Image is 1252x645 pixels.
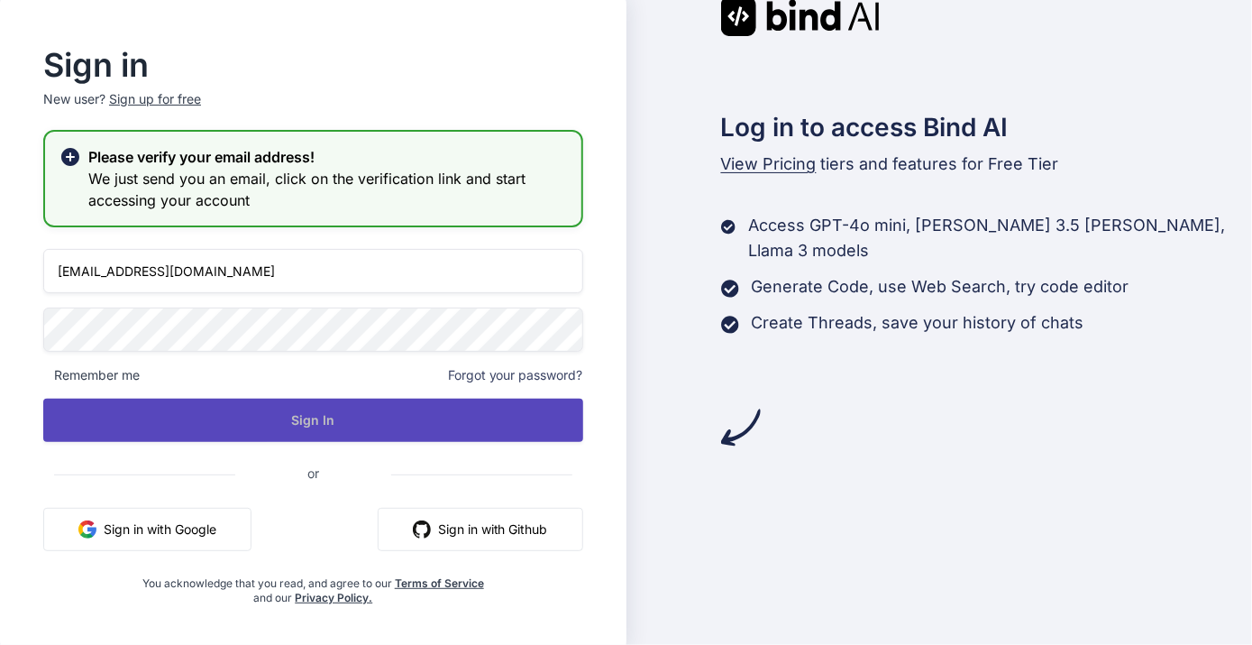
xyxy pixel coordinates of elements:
h3: We just send you an email, click on the verification link and start accessing your account [88,168,567,211]
p: Generate Code, use Web Search, try code editor [752,274,1129,299]
img: google [78,521,96,539]
button: Sign in with Google [43,508,251,551]
h2: Log in to access Bind AI [721,108,1252,146]
p: tiers and features for Free Tier [721,152,1252,177]
a: Privacy Policy. [295,591,372,604]
button: Sign In [43,399,583,442]
a: Terms of Service [395,576,484,590]
p: Access GPT-4o mini, [PERSON_NAME] 3.5 [PERSON_NAME], Llama 3 models [748,213,1252,263]
div: You acknowledge that you read, and agree to our and our [133,566,493,605]
span: Forgot your password? [448,366,583,384]
span: or [235,451,391,495]
input: Login or Email [43,249,583,293]
h2: Please verify your email address! [88,146,567,168]
h2: Sign in [43,51,583,79]
p: Create Threads, save your history of chats [752,310,1084,336]
img: arrow [721,408,761,447]
button: Sign in with Github [378,508,583,551]
span: View Pricing [721,154,817,173]
div: Sign up for free [109,90,201,108]
p: New user? [43,90,583,130]
span: Remember me [43,366,140,384]
img: github [413,521,431,539]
